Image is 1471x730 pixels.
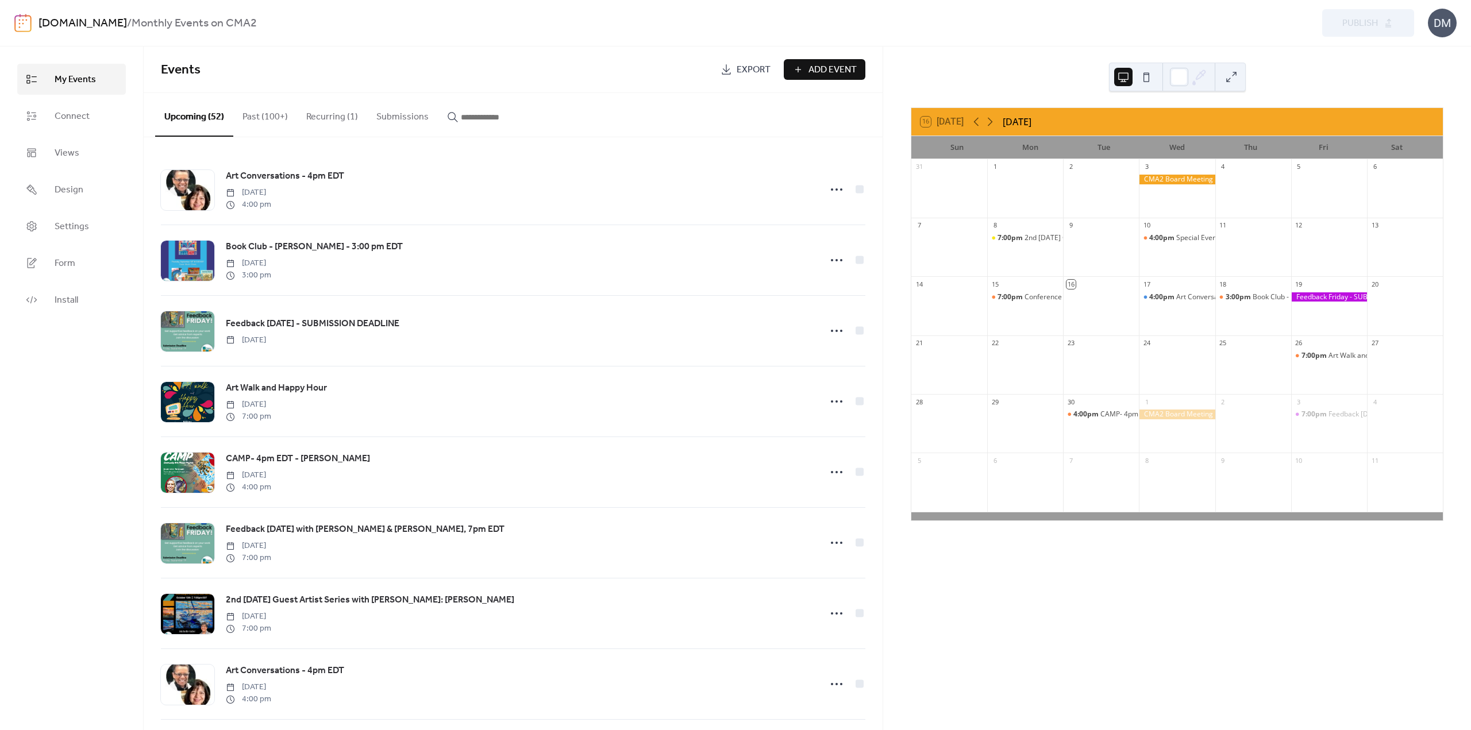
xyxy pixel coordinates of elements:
span: 7:00pm [1301,410,1328,419]
div: 9 [1066,221,1075,230]
div: 6 [991,456,999,465]
div: Tue [1067,136,1141,159]
span: [DATE] [226,611,271,623]
div: Feedback Friday - SUBMISSION DEADLINE [1291,292,1367,302]
div: Special Event: NOVEM 2025 Collaborative Mosaic - 4PM EDT [1176,233,1369,243]
span: [DATE] [226,334,266,346]
div: [DATE] [1003,115,1031,129]
div: 28 [915,397,923,406]
b: Monthly Events on CMA2 [132,13,257,34]
span: 4:00pm [1073,410,1100,419]
div: 11 [1219,221,1227,230]
span: Book Club - [PERSON_NAME] - 3:00 pm EDT [226,240,403,254]
span: [DATE] [226,399,271,411]
span: [DATE] [226,681,271,693]
div: 24 [1142,339,1151,347]
div: CMA2 Board Meeting [1139,175,1215,184]
span: Events [161,57,201,83]
a: CAMP- 4pm EDT - [PERSON_NAME] [226,451,370,466]
div: CAMP- 4pm EDT - Jeannette Brossart [1063,410,1139,419]
span: Feedback [DATE] - SUBMISSION DEADLINE [226,317,399,331]
div: 14 [915,280,923,288]
span: 7:00 pm [226,552,271,564]
div: 2 [1066,163,1075,171]
div: 26 [1295,339,1303,347]
span: [DATE] [226,469,271,481]
div: 22 [991,339,999,347]
a: Connect [17,101,126,132]
a: Book Club - [PERSON_NAME] - 3:00 pm EDT [226,240,403,254]
a: Art Conversations - 4pm EDT [226,169,344,184]
span: 2nd [DATE] Guest Artist Series with [PERSON_NAME]: [PERSON_NAME] [226,593,514,607]
div: 5 [915,456,923,465]
div: 13 [1370,221,1379,230]
span: 4:00pm [1149,292,1176,302]
div: 1 [991,163,999,171]
div: Wed [1141,136,1214,159]
span: Views [55,146,79,160]
div: Thu [1214,136,1287,159]
a: [DOMAIN_NAME] [38,13,127,34]
div: Sun [921,136,994,159]
div: 5 [1295,163,1303,171]
div: 3 [1142,163,1151,171]
div: DM [1428,9,1457,37]
div: 7 [915,221,923,230]
div: 15 [991,280,999,288]
span: 7:00 pm [226,623,271,635]
div: Art Walk and Happy Hour [1328,351,1410,361]
a: Install [17,284,126,315]
div: 18 [1219,280,1227,288]
div: Fri [1287,136,1361,159]
span: Art Conversations - 4pm EDT [226,169,344,183]
div: Art Conversations - 4pm EDT [1176,292,1269,302]
div: 16 [1066,280,1075,288]
a: Views [17,137,126,168]
div: 10 [1142,221,1151,230]
div: 23 [1066,339,1075,347]
div: 20 [1370,280,1379,288]
div: 11 [1370,456,1379,465]
div: Conference Preview - 7:00PM EDT [1025,292,1134,302]
div: 29 [991,397,999,406]
a: Form [17,248,126,279]
div: 3 [1295,397,1303,406]
div: 1 [1142,397,1151,406]
span: 4:00 pm [226,481,271,493]
span: 3:00pm [1226,292,1253,302]
span: 7:00pm [1301,351,1328,361]
div: 9 [1219,456,1227,465]
a: Feedback [DATE] - SUBMISSION DEADLINE [226,316,399,331]
div: 8 [991,221,999,230]
a: Art Walk and Happy Hour [226,381,327,396]
span: Export [737,63,771,77]
span: Add Event [808,63,857,77]
span: My Events [55,73,96,87]
div: 10 [1295,456,1303,465]
span: Art Walk and Happy Hour [226,381,327,395]
a: Export [712,59,779,80]
button: Past (100+) [233,93,297,136]
div: Special Event: NOVEM 2025 Collaborative Mosaic - 4PM EDT [1139,233,1215,243]
span: Connect [55,110,90,123]
div: Art Conversations - 4pm EDT [1139,292,1215,302]
div: 2nd Monday Guest Artist Series with Jacqui Ross- 7pm EDT - Darcel Deneau [987,233,1063,243]
span: Form [55,257,75,271]
span: 7:00 pm [226,411,271,423]
span: [DATE] [226,257,271,269]
button: Submissions [367,93,438,136]
button: Upcoming (52) [155,93,233,137]
div: Art Walk and Happy Hour [1291,351,1367,361]
div: 7 [1066,456,1075,465]
div: CMA2 Board Meeting [1139,410,1215,419]
a: 2nd [DATE] Guest Artist Series with [PERSON_NAME]: [PERSON_NAME] [226,593,514,608]
button: Recurring (1) [297,93,367,136]
a: Design [17,174,126,205]
a: Art Conversations - 4pm EDT [226,663,344,678]
div: 4 [1219,163,1227,171]
a: My Events [17,64,126,95]
div: Book Club - Martin Cheek - 3:00 pm EDT [1215,292,1291,302]
div: 30 [1066,397,1075,406]
span: [DATE] [226,187,271,199]
div: 12 [1295,221,1303,230]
